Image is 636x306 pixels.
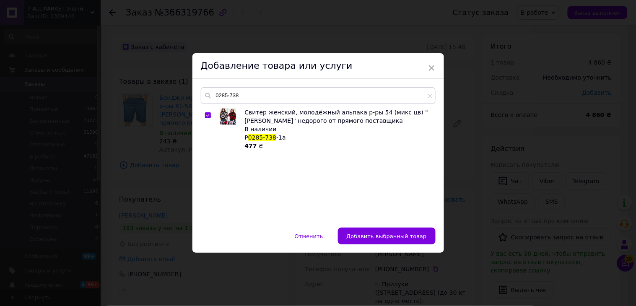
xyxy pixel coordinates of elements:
[245,134,248,141] span: P
[428,61,436,75] span: ×
[248,134,276,141] span: 0285-738
[192,53,444,79] div: Добавление товара или услуги
[201,87,436,104] input: Поиск по товарам и услугам
[347,233,427,239] span: Добавить выбранный товар
[220,108,236,125] img: Свитер женский, молодёжный альпака р-ры 54 (микс цв) "MOLLY" недорого от прямого поставщика
[338,228,436,244] button: Добавить выбранный товар
[286,228,332,244] button: Отменить
[245,143,257,149] b: 477
[295,233,323,239] span: Отменить
[245,142,431,150] div: ₴
[276,134,286,141] span: -1a
[245,125,431,133] div: В наличии
[245,109,428,124] span: Свитер женский, молодёжный альпака р-ры 54 (микс цв) "[PERSON_NAME]" недорого от прямого поставщика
